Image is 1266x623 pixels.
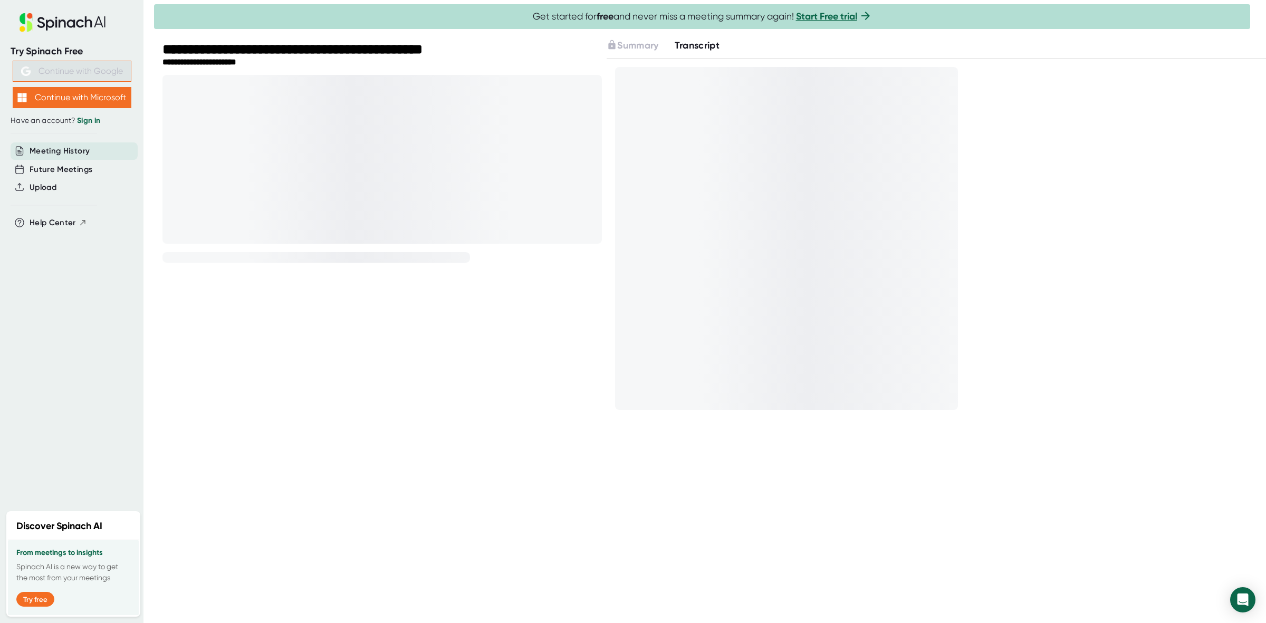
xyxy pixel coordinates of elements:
[796,11,857,22] a: Start Free trial
[11,116,133,126] div: Have an account?
[607,39,658,53] button: Summary
[30,145,90,157] button: Meeting History
[30,217,87,229] button: Help Center
[533,11,872,23] span: Get started for and never miss a meeting summary again!
[16,561,130,583] p: Spinach AI is a new way to get the most from your meetings
[16,519,102,533] h2: Discover Spinach AI
[675,40,720,51] span: Transcript
[675,39,720,53] button: Transcript
[617,40,658,51] span: Summary
[30,217,76,229] span: Help Center
[21,66,31,76] img: Aehbyd4JwY73AAAAAElFTkSuQmCC
[11,45,133,57] div: Try Spinach Free
[1230,587,1255,612] div: Open Intercom Messenger
[77,116,100,125] a: Sign in
[597,11,613,22] b: free
[13,61,131,82] button: Continue with Google
[30,164,92,176] button: Future Meetings
[16,592,54,607] button: Try free
[16,549,130,557] h3: From meetings to insights
[607,39,674,53] div: Upgrade to access
[30,181,56,194] button: Upload
[13,87,131,108] button: Continue with Microsoft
